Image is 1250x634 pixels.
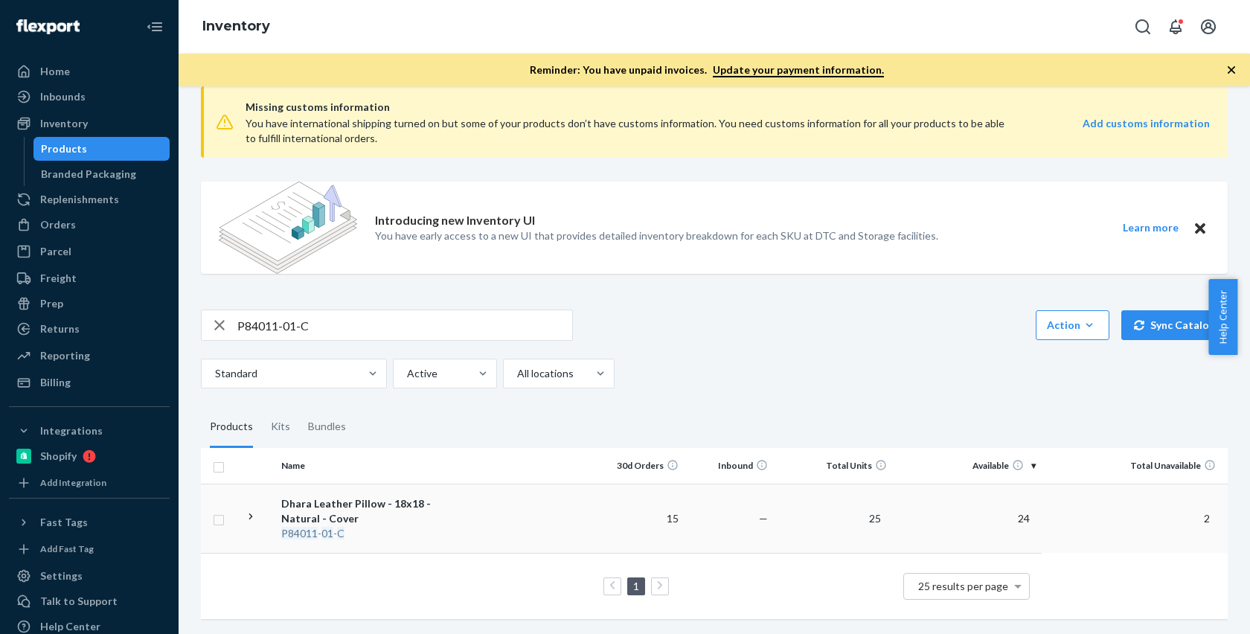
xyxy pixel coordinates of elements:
[1083,116,1210,146] a: Add customs information
[1190,219,1210,237] button: Close
[1161,12,1190,42] button: Open notifications
[9,188,170,211] a: Replenishments
[595,484,685,553] td: 15
[271,406,290,448] div: Kits
[308,406,346,448] div: Bundles
[9,240,170,263] a: Parcel
[9,589,170,613] a: Talk to Support
[40,515,88,530] div: Fast Tags
[9,60,170,83] a: Home
[774,448,893,484] th: Total Units
[9,540,170,558] a: Add Fast Tag
[40,296,63,311] div: Prep
[16,19,80,34] img: Flexport logo
[1121,310,1228,340] button: Sync Catalog
[406,366,407,381] input: Active
[9,317,170,341] a: Returns
[9,213,170,237] a: Orders
[41,167,136,182] div: Branded Packaging
[1208,279,1237,355] button: Help Center
[40,423,103,438] div: Integrations
[1042,448,1228,484] th: Total Unavailable
[713,63,884,77] a: Update your payment information.
[40,271,77,286] div: Freight
[40,476,106,489] div: Add Integration
[9,510,170,534] button: Fast Tags
[281,526,437,541] div: - -
[9,85,170,109] a: Inbounds
[685,448,774,484] th: Inbound
[190,5,282,48] ol: breadcrumbs
[40,89,86,104] div: Inbounds
[9,419,170,443] button: Integrations
[893,448,1042,484] th: Available
[375,212,535,229] p: Introducing new Inventory UI
[40,192,119,207] div: Replenishments
[281,496,437,526] div: Dhara Leather Pillow - 18x18 - Natural - Cover
[40,375,71,390] div: Billing
[41,141,87,156] div: Products
[40,594,118,609] div: Talk to Support
[9,474,170,492] a: Add Integration
[1012,512,1036,525] span: 24
[40,542,94,555] div: Add Fast Tag
[40,449,77,464] div: Shopify
[516,366,517,381] input: All locations
[40,321,80,336] div: Returns
[630,580,642,592] a: Page 1 is your current page
[9,112,170,135] a: Inventory
[9,344,170,368] a: Reporting
[33,137,170,161] a: Products
[210,406,253,448] div: Products
[1193,12,1223,42] button: Open account menu
[530,63,884,77] p: Reminder: You have unpaid invoices.
[918,580,1008,592] span: 25 results per page
[246,98,1210,116] span: Missing customs information
[40,244,71,259] div: Parcel
[40,619,100,634] div: Help Center
[40,116,88,131] div: Inventory
[40,569,83,583] div: Settings
[375,228,938,243] p: You have early access to a new UI that provides detailed inventory breakdown for each SKU at DTC ...
[275,448,443,484] th: Name
[40,64,70,79] div: Home
[9,266,170,290] a: Freight
[9,371,170,394] a: Billing
[40,348,90,363] div: Reporting
[140,12,170,42] button: Close Navigation
[337,527,344,539] em: C
[1128,12,1158,42] button: Open Search Box
[1036,310,1109,340] button: Action
[202,18,270,34] a: Inventory
[9,564,170,588] a: Settings
[237,310,572,340] input: Search inventory by name or sku
[595,448,685,484] th: 30d Orders
[759,512,768,525] span: —
[1198,512,1216,525] span: 2
[33,162,170,186] a: Branded Packaging
[40,217,76,232] div: Orders
[1113,219,1187,237] button: Learn more
[219,182,357,274] img: new-reports-banner-icon.82668bd98b6a51aee86340f2a7b77ae3.png
[214,366,215,381] input: Standard
[321,527,333,539] em: 01
[1047,318,1098,333] div: Action
[1083,117,1210,129] strong: Add customs information
[863,512,887,525] span: 25
[9,444,170,468] a: Shopify
[9,292,170,316] a: Prep
[246,116,1017,146] div: You have international shipping turned on but some of your products don’t have customs informatio...
[281,527,318,539] em: P84011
